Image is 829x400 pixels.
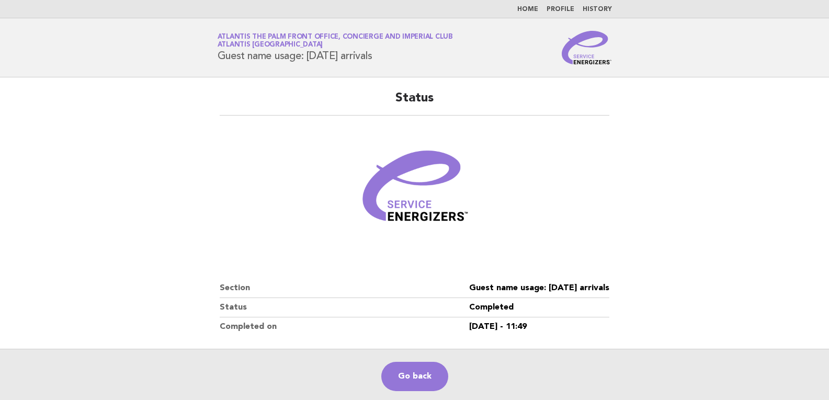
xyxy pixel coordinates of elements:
dd: [DATE] - 11:49 [469,317,609,336]
a: Profile [547,6,574,13]
h2: Status [220,90,609,116]
dt: Section [220,279,469,298]
span: Atlantis [GEOGRAPHIC_DATA] [218,42,323,49]
dd: Completed [469,298,609,317]
a: Home [517,6,538,13]
a: History [583,6,612,13]
dd: Guest name usage: [DATE] arrivals [469,279,609,298]
dt: Completed on [220,317,469,336]
dt: Status [220,298,469,317]
img: Service Energizers [562,31,612,64]
h1: Guest name usage: [DATE] arrivals [218,34,453,61]
a: Atlantis The Palm Front Office, Concierge and Imperial ClubAtlantis [GEOGRAPHIC_DATA] [218,33,453,48]
img: Verified [352,128,478,254]
a: Go back [381,362,448,391]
